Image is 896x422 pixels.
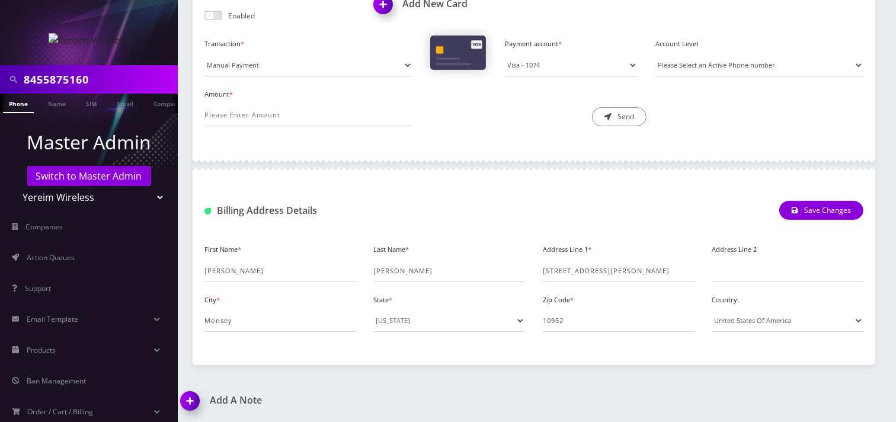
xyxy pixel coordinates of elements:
label: Amount [204,89,412,100]
img: Billing Address Detail [204,208,211,215]
label: Country: [712,295,740,305]
span: Ban Management [27,376,86,386]
a: SIM [80,94,103,112]
button: Send [592,107,647,126]
a: Name [42,94,72,112]
input: Last Name [374,260,526,282]
span: Support [25,283,51,293]
span: Products [27,345,56,355]
input: First Name [204,260,356,282]
label: First Name [204,245,241,255]
h1: Billing Address Details [204,205,412,216]
a: Phone [3,94,34,113]
input: City [204,309,356,332]
span: Action Queues [27,252,75,263]
input: Please Enter Amount [204,104,412,126]
label: Transaction [204,39,412,49]
a: Add A Note [181,395,525,406]
label: Zip Code [543,295,574,305]
label: Payment account [505,39,638,49]
label: State [374,295,393,305]
span: Email Template [27,314,78,324]
button: Save Changes [779,201,863,220]
label: Account Level [655,39,863,49]
input: Address Line 1 [543,260,695,282]
img: Yereim Wireless [49,33,130,47]
img: Cards [430,36,486,70]
label: City [204,295,220,305]
a: Email [111,94,139,112]
label: Address Line 1 [543,245,591,255]
input: Zip [543,309,695,332]
p: Enabled [228,11,255,21]
span: Order / Cart / Billing [28,407,94,417]
a: Company [148,94,187,112]
label: Last Name [374,245,409,255]
span: Companies [26,222,63,232]
label: Address Line 2 [712,245,757,255]
a: Switch to Master Admin [27,166,151,186]
input: Search in Company [24,68,175,91]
